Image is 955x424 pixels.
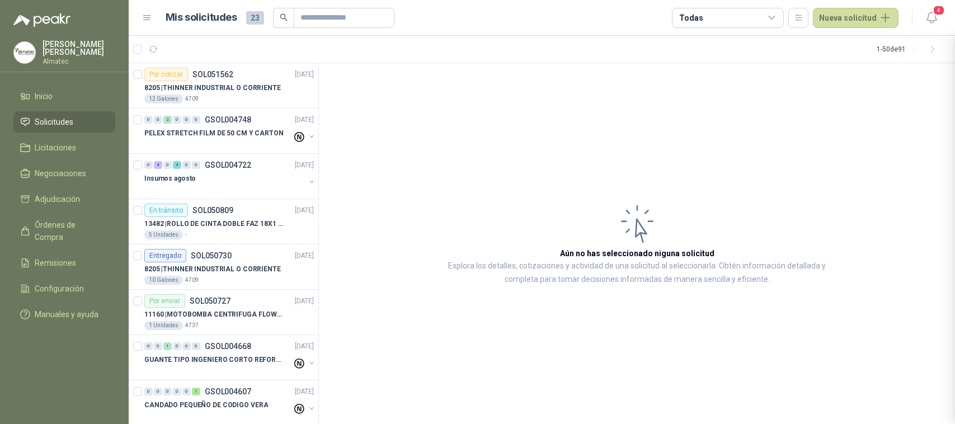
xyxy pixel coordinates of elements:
[43,40,115,56] p: [PERSON_NAME] [PERSON_NAME]
[13,252,115,274] a: Remisiones
[13,163,115,184] a: Negociaciones
[679,12,703,24] div: Todas
[43,58,115,65] p: Almatec
[13,214,115,248] a: Órdenes de Compra
[13,278,115,299] a: Configuración
[280,13,288,21] span: search
[35,219,105,243] span: Órdenes de Compra
[35,282,84,295] span: Configuración
[921,8,942,28] button: 4
[35,90,53,102] span: Inicio
[13,86,115,107] a: Inicio
[166,10,237,26] h1: Mis solicitudes
[35,308,98,321] span: Manuales y ayuda
[35,257,76,269] span: Remisiones
[813,8,898,28] button: Nueva solicitud
[35,193,80,205] span: Adjudicación
[35,116,73,128] span: Solicitudes
[246,11,264,25] span: 23
[35,167,86,180] span: Negociaciones
[13,137,115,158] a: Licitaciones
[13,13,70,27] img: Logo peakr
[14,42,35,63] img: Company Logo
[13,111,115,133] a: Solicitudes
[933,5,945,16] span: 4
[13,304,115,325] a: Manuales y ayuda
[35,142,76,154] span: Licitaciones
[13,189,115,210] a: Adjudicación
